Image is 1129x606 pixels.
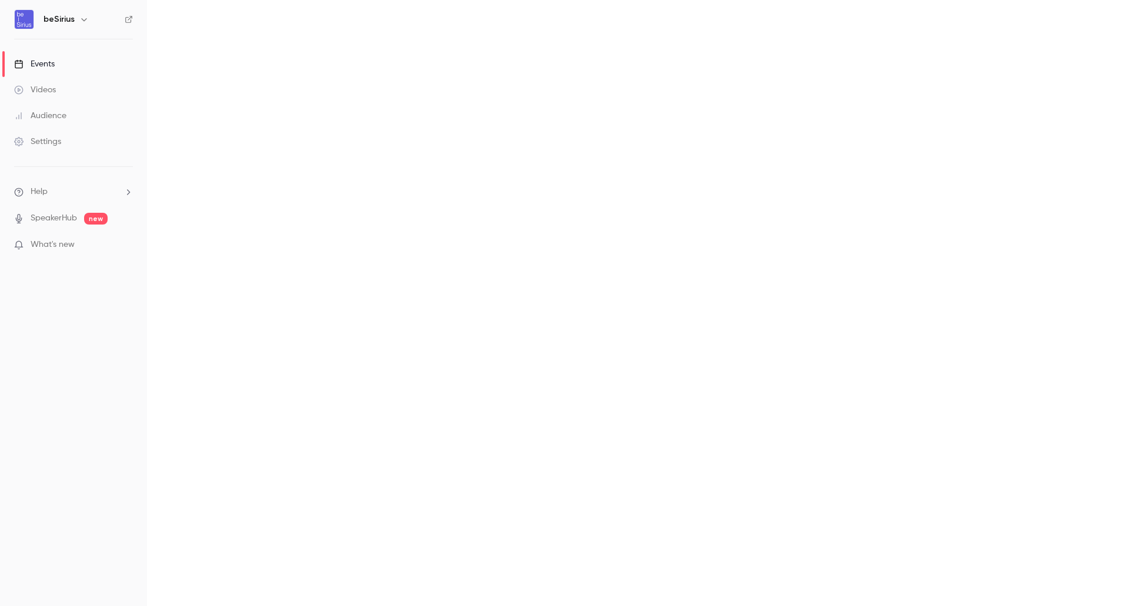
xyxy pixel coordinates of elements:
div: Audience [14,110,66,122]
a: SpeakerHub [31,212,77,225]
span: new [84,213,108,225]
span: What's new [31,239,75,251]
img: beSirius [15,10,34,29]
li: help-dropdown-opener [14,186,133,198]
span: Help [31,186,48,198]
div: Settings [14,136,61,148]
h6: beSirius [44,14,75,25]
div: Events [14,58,55,70]
div: Videos [14,84,56,96]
